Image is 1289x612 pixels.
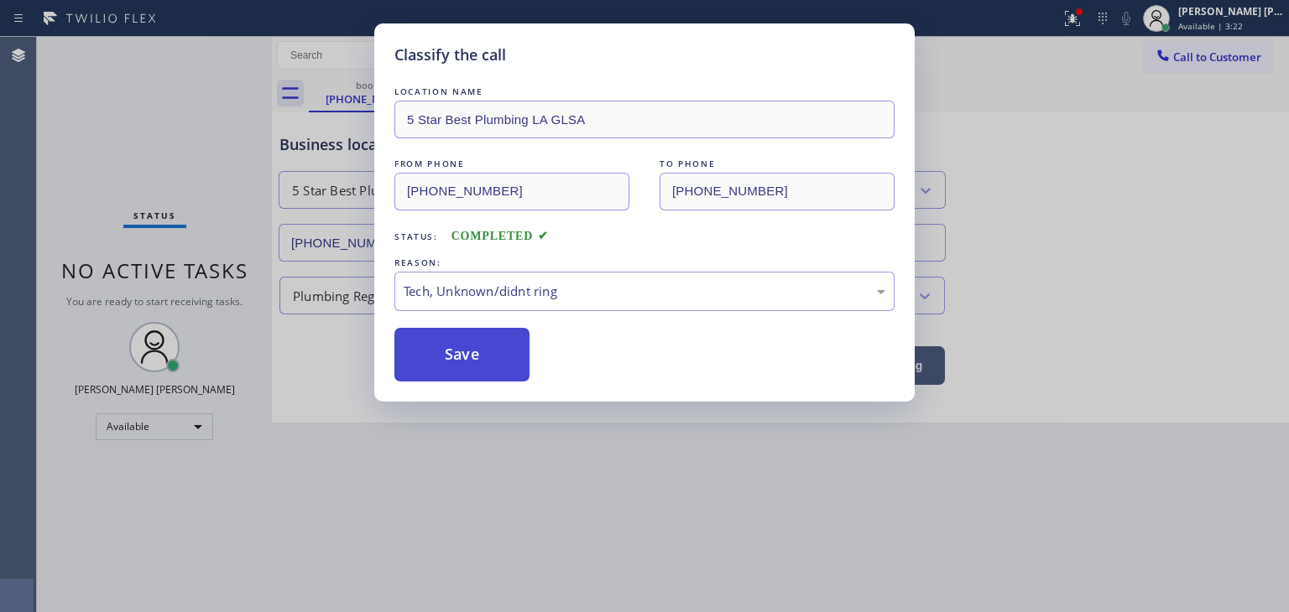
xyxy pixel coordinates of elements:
span: COMPLETED [451,230,549,242]
div: TO PHONE [660,155,895,173]
div: REASON: [394,254,895,272]
input: From phone [394,173,629,210]
div: Tech, Unknown/didnt ring [404,282,885,301]
h5: Classify the call [394,44,506,66]
div: FROM PHONE [394,155,629,173]
span: Status: [394,231,438,242]
div: LOCATION NAME [394,83,895,101]
button: Save [394,328,530,381]
input: To phone [660,173,895,210]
